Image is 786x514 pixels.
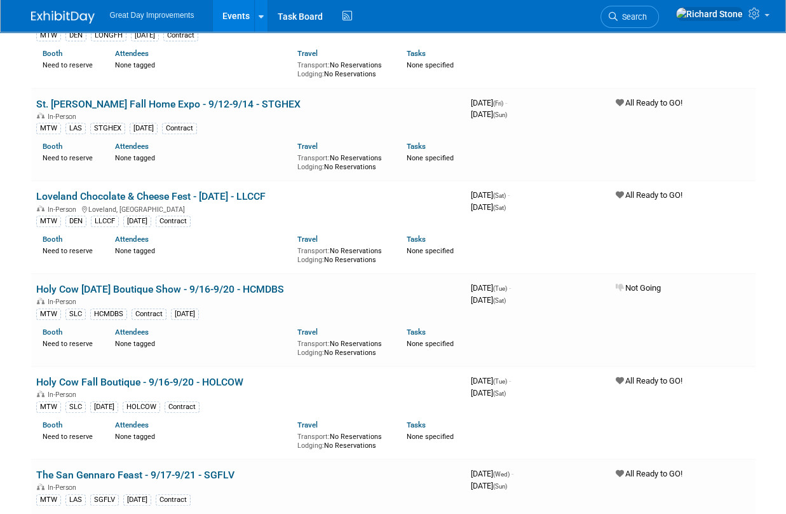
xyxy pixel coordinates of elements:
span: Transport: [297,247,330,255]
div: STGHEX [90,123,125,134]
span: Search [618,12,647,22]
img: In-Person Event [37,298,44,304]
span: Lodging: [297,349,324,357]
div: DEN [65,30,86,41]
div: [DATE] [171,309,199,320]
div: Need to reserve [43,59,97,70]
div: Contract [162,123,197,134]
span: Lodging: [297,70,324,78]
div: None tagged [115,337,288,349]
img: Richard Stone [675,7,743,21]
div: Need to reserve [43,244,97,256]
span: - [509,283,511,293]
span: [DATE] [471,202,506,212]
span: (Tue) [493,285,507,292]
div: Contract [156,216,191,227]
a: Holy Cow [DATE] Boutique Show - 9/16-9/20 - HCMDBS [36,283,284,295]
div: LONGFH [91,30,126,41]
div: [DATE] [130,123,158,134]
img: ExhibitDay [31,11,95,24]
div: Loveland, [GEOGRAPHIC_DATA] [36,204,461,214]
div: Need to reserve [43,151,97,163]
div: Contract [163,30,198,41]
span: Lodging: [297,441,324,450]
span: [DATE] [471,481,507,490]
span: Great Day Improvements [110,11,194,20]
div: HCMDBS [90,309,127,320]
span: - [505,98,507,108]
div: DEN [65,216,86,227]
a: Attendees [115,142,149,151]
span: [DATE] [471,190,510,200]
div: No Reservations No Reservations [297,151,388,171]
span: In-Person [48,483,80,492]
a: Travel [297,328,318,337]
a: Booth [43,328,62,337]
span: Transport: [297,154,330,162]
div: MTW [36,216,61,227]
span: (Sat) [493,390,506,397]
span: All Ready to GO! [616,376,682,385]
div: Contract [165,401,200,413]
a: Tasks [407,420,426,429]
span: (Fri) [493,100,503,107]
span: Lodging: [297,163,324,171]
span: (Sat) [493,192,506,199]
div: LAS [65,123,86,134]
a: Booth [43,420,62,429]
div: [DATE] [123,216,151,227]
span: (Sun) [493,483,507,490]
span: (Sun) [493,111,507,118]
span: [DATE] [471,98,507,108]
a: Holy Cow Fall Boutique - 9/16-9/20 - HOLCOW [36,376,243,388]
a: Travel [297,235,318,244]
div: Contract [132,309,166,320]
span: (Tue) [493,378,507,385]
a: Booth [43,49,62,58]
div: None tagged [115,59,288,70]
span: Transport: [297,340,330,348]
span: - [508,190,510,200]
span: Transport: [297,433,330,441]
img: In-Person Event [37,113,44,119]
span: In-Person [48,205,80,214]
div: None tagged [115,244,288,256]
a: St. [PERSON_NAME] Fall Home Expo - 9/12-9/14 - STGHEX [36,98,301,110]
div: HOLCOW [123,401,160,413]
span: None specified [407,340,454,348]
span: In-Person [48,113,80,121]
span: None specified [407,154,454,162]
a: Tasks [407,142,426,151]
div: MTW [36,401,61,413]
span: [DATE] [471,376,511,385]
span: - [512,469,513,478]
img: In-Person Event [37,205,44,212]
a: Search [600,6,659,28]
span: (Wed) [493,471,510,478]
div: MTW [36,309,61,320]
span: [DATE] [471,109,507,119]
div: None tagged [115,430,288,441]
a: Tasks [407,49,426,58]
span: [DATE] [471,295,506,305]
div: Need to reserve [43,430,97,441]
a: Tasks [407,235,426,244]
a: Travel [297,142,318,151]
div: SLC [65,401,86,413]
a: The San Gennaro Feast - 9/17-9/21 - SGFLV [36,469,234,481]
a: Attendees [115,235,149,244]
span: All Ready to GO! [616,469,682,478]
span: (Sat) [493,204,506,211]
span: [DATE] [471,283,511,293]
a: Booth [43,142,62,151]
div: MTW [36,30,61,41]
img: In-Person Event [37,391,44,397]
div: No Reservations No Reservations [297,430,388,450]
div: MTW [36,494,61,506]
div: [DATE] [123,494,151,506]
a: Booth [43,235,62,244]
span: [DATE] [471,469,513,478]
span: All Ready to GO! [616,190,682,200]
span: [DATE] [471,388,506,398]
span: In-Person [48,298,80,306]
